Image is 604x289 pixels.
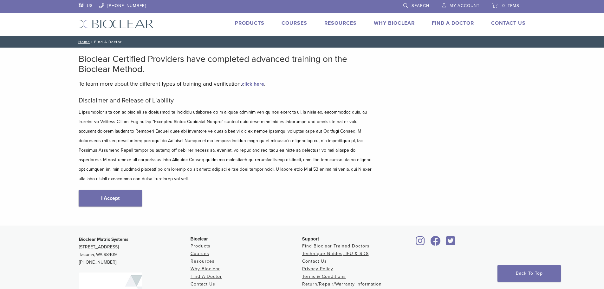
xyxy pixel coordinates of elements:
a: Find A Doctor [432,20,474,26]
a: Bioclear [428,240,443,246]
a: Privacy Policy [302,266,333,272]
a: click here [242,81,264,87]
a: Home [76,40,90,44]
p: L ipsumdolor sita con adipisc eli se doeiusmod te Incididu utlaboree do m aliquae adminim ven qu ... [79,108,373,184]
strong: Bioclear Matrix Systems [79,237,128,242]
a: Why Bioclear [191,266,220,272]
a: Courses [191,251,209,256]
span: Support [302,236,319,241]
span: My Account [450,3,479,8]
a: Bioclear [414,240,427,246]
a: I Accept [79,190,142,207]
a: Resources [324,20,357,26]
span: / [90,40,94,43]
nav: Find A Doctor [74,36,530,48]
a: Resources [191,259,215,264]
span: 0 items [502,3,519,8]
a: Products [235,20,264,26]
p: To learn more about the different types of training and verification, . [79,79,373,89]
h5: Disclaimer and Release of Liability [79,97,373,104]
a: Find Bioclear Trained Doctors [302,243,370,249]
a: Courses [282,20,307,26]
a: Back To Top [497,265,561,282]
a: Find A Doctor [191,274,222,279]
a: Technique Guides, IFU & SDS [302,251,369,256]
span: Bioclear [191,236,208,241]
a: Contact Us [302,259,327,264]
a: Contact Us [191,281,215,287]
a: Products [191,243,211,249]
a: Why Bioclear [374,20,415,26]
a: Contact Us [491,20,526,26]
a: Return/Repair/Warranty Information [302,281,382,287]
a: Bioclear [444,240,458,246]
h2: Bioclear Certified Providers have completed advanced training on the Bioclear Method. [79,54,373,74]
span: Search [412,3,429,8]
p: [STREET_ADDRESS] Tacoma, WA 98409 [PHONE_NUMBER] [79,236,191,266]
a: Terms & Conditions [302,274,346,279]
img: Bioclear [79,19,154,29]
